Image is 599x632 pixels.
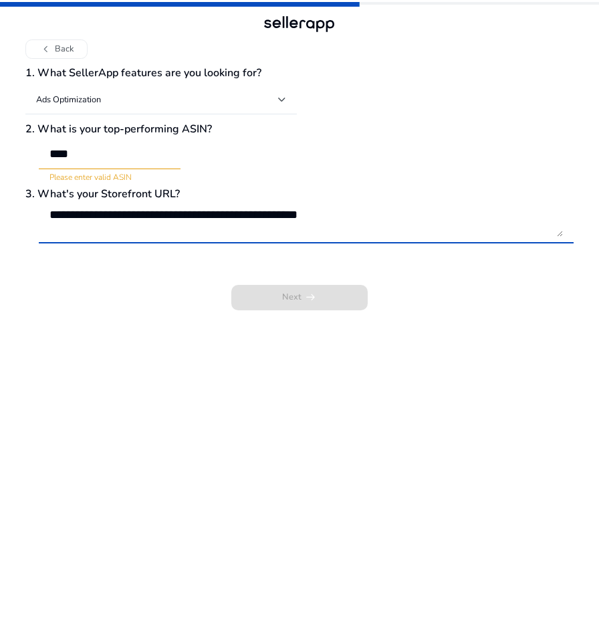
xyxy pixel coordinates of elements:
button: chevron_leftBack [25,39,87,59]
h4: Ads Optimization [36,94,101,105]
h3: 2. What is your top-performing ASIN? [25,123,573,136]
h3: 1. What SellerApp features are you looking for? [25,67,573,80]
h3: 3. What's your Storefront URL? [25,188,573,201]
span: chevron_left [39,43,52,56]
mat-error: Please enter valid ASIN [49,169,170,183]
